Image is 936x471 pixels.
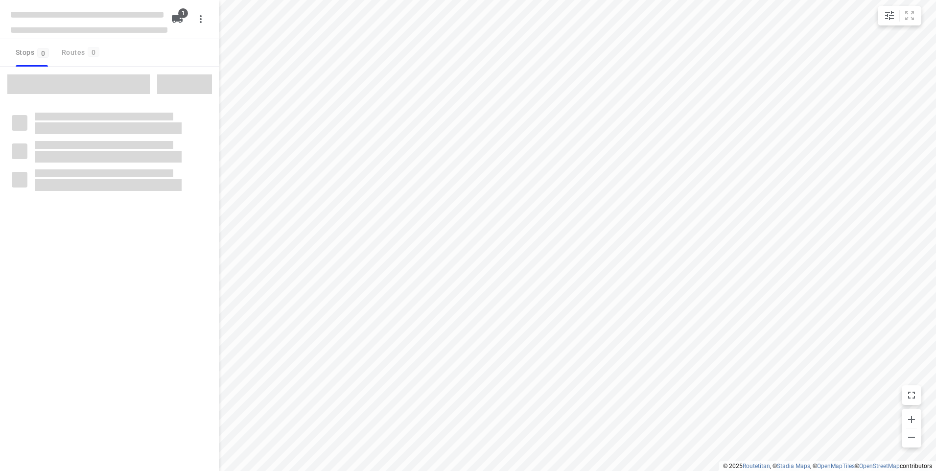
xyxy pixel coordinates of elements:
[859,463,900,470] a: OpenStreetMap
[880,6,899,25] button: Map settings
[817,463,855,470] a: OpenMapTiles
[723,463,932,470] li: © 2025 , © , © © contributors
[878,6,921,25] div: small contained button group
[777,463,810,470] a: Stadia Maps
[743,463,770,470] a: Routetitan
